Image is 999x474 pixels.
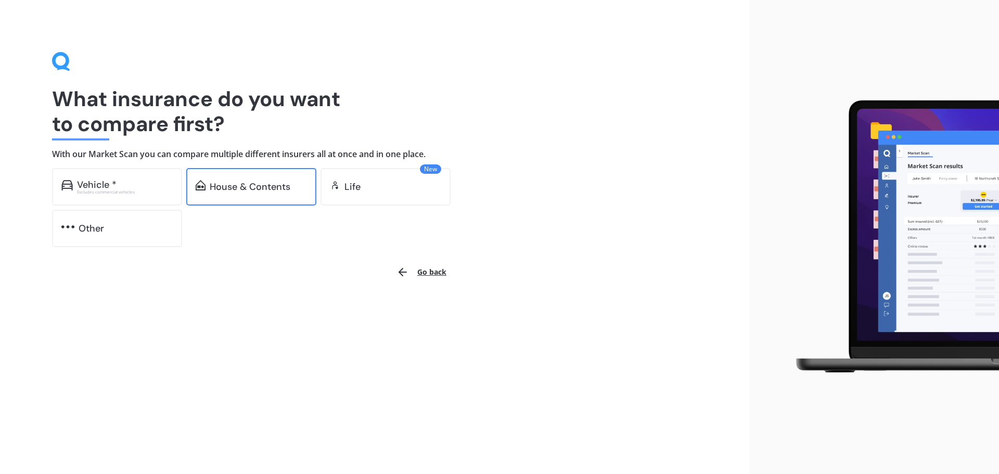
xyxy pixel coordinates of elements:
img: other.81dba5aafe580aa69f38.svg [61,222,74,232]
h1: What insurance do you want to compare first? [52,86,697,136]
div: Vehicle * [77,180,117,190]
div: House & Contents [210,182,290,192]
div: Life [344,182,361,192]
img: laptop.webp [781,94,999,380]
h4: With our Market Scan you can compare multiple different insurers all at once and in one place. [52,149,697,160]
img: car.f15378c7a67c060ca3f3.svg [61,180,73,190]
button: Go back [390,260,453,285]
div: Other [79,223,104,234]
div: Excludes commercial vehicles [77,190,173,194]
span: New [420,164,441,174]
img: home-and-contents.b802091223b8502ef2dd.svg [196,180,206,190]
img: life.f720d6a2d7cdcd3ad642.svg [330,180,340,190]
